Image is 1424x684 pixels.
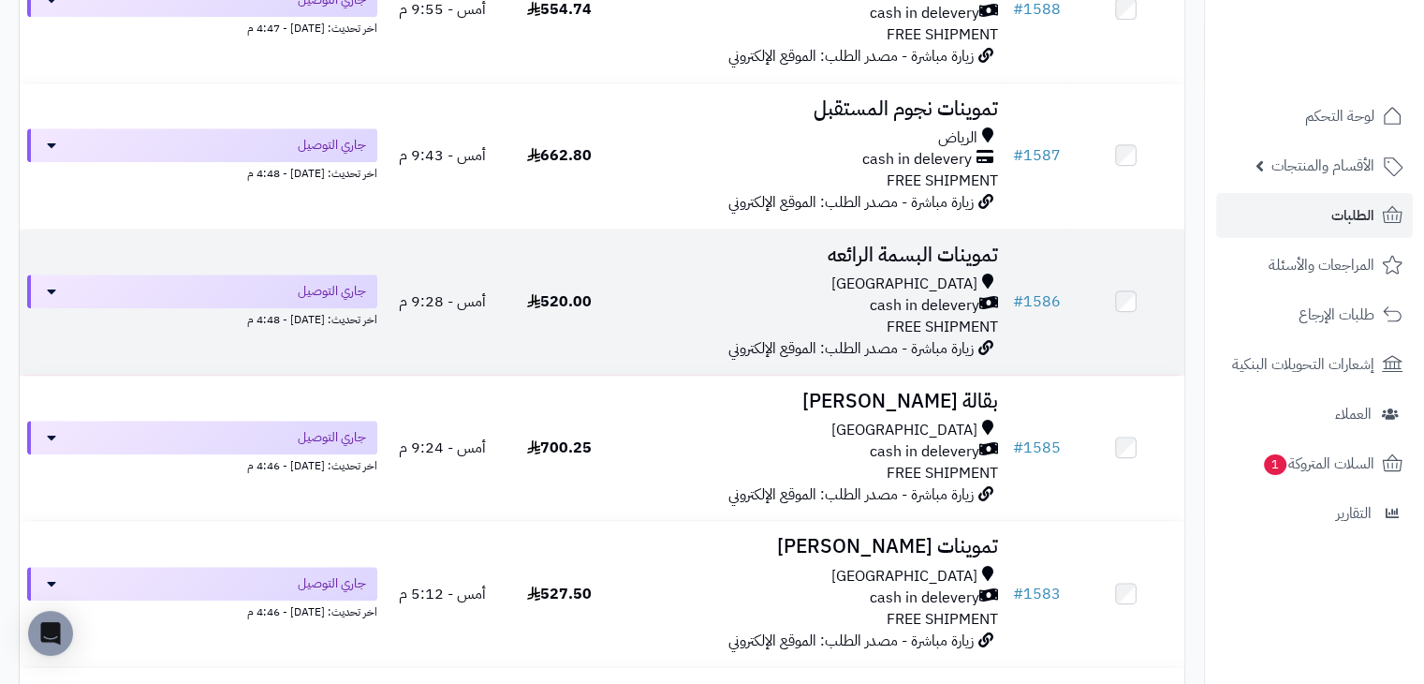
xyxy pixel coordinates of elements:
[298,428,366,447] span: جاري التوصيل
[1299,302,1374,328] span: طلبات الإرجاع
[527,437,592,459] span: 700.25
[1013,144,1061,167] a: #1587
[1216,441,1413,486] a: السلات المتروكة1
[399,144,486,167] span: أمس - 9:43 م
[1336,500,1372,527] span: التقارير
[887,170,998,192] span: FREE SHIPMENT
[887,23,998,46] span: FREE SHIPMENT
[399,437,486,459] span: أمس - 9:24 م
[1216,342,1413,387] a: إشعارات التحويلات البنكية
[27,308,377,328] div: اخر تحديث: [DATE] - 4:48 م
[298,282,366,301] span: جاري التوصيل
[1331,202,1374,229] span: الطلبات
[527,290,592,313] span: 520.00
[624,391,997,412] h3: بقالة [PERSON_NAME]
[27,454,377,474] div: اخر تحديث: [DATE] - 4:46 م
[831,566,977,587] span: [GEOGRAPHIC_DATA]
[887,316,998,338] span: FREE SHIPMENT
[1269,252,1374,278] span: المراجعات والأسئلة
[870,441,979,463] span: cash in delevery
[1013,437,1061,459] a: #1585
[1271,153,1374,179] span: الأقسام والمنتجات
[728,630,974,652] span: زيارة مباشرة - مصدر الطلب: الموقع الإلكتروني
[887,462,998,484] span: FREE SHIPMENT
[1216,392,1413,437] a: العملاء
[399,290,486,313] span: أمس - 9:28 م
[831,420,977,441] span: [GEOGRAPHIC_DATA]
[728,191,974,214] span: زيارة مباشرة - مصدر الطلب: الموقع الإلكتروني
[27,601,377,620] div: اخر تحديث: [DATE] - 4:46 م
[1013,437,1023,459] span: #
[1013,290,1061,313] a: #1586
[870,3,979,24] span: cash in delevery
[298,136,366,155] span: جاري التوصيل
[938,127,977,149] span: الرياض
[1216,243,1413,288] a: المراجعات والأسئلة
[1216,292,1413,337] a: طلبات الإرجاع
[870,295,979,317] span: cash in delevery
[831,274,977,295] span: [GEOGRAPHIC_DATA]
[887,608,998,631] span: FREE SHIPMENT
[527,583,592,605] span: 527.50
[1216,94,1413,139] a: لوحة التحكم
[28,611,73,656] div: Open Intercom Messenger
[298,574,366,593] span: جاري التوصيل
[624,98,997,120] h3: تموينات نجوم المستقبل
[527,144,592,167] span: 662.80
[862,149,972,171] span: cash in delevery
[1013,144,1023,167] span: #
[399,583,486,605] span: أمس - 5:12 م
[728,337,974,360] span: زيارة مباشرة - مصدر الطلب: الموقع الإلكتروني
[1216,193,1413,238] a: الطلبات
[624,245,997,266] h3: تموينات البسمة الرائعه
[1264,454,1286,475] span: 1
[27,17,377,37] div: اخر تحديث: [DATE] - 4:47 م
[870,587,979,609] span: cash in delevery
[1305,103,1374,129] span: لوحة التحكم
[1335,401,1372,427] span: العملاء
[1013,290,1023,313] span: #
[1013,583,1061,605] a: #1583
[1262,451,1374,477] span: السلات المتروكة
[27,162,377,182] div: اخر تحديث: [DATE] - 4:48 م
[1216,491,1413,536] a: التقارير
[1232,351,1374,378] span: إشعارات التحويلات البنكية
[728,45,974,67] span: زيارة مباشرة - مصدر الطلب: الموقع الإلكتروني
[624,536,997,558] h3: تموينات [PERSON_NAME]
[1013,583,1023,605] span: #
[728,483,974,506] span: زيارة مباشرة - مصدر الطلب: الموقع الإلكتروني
